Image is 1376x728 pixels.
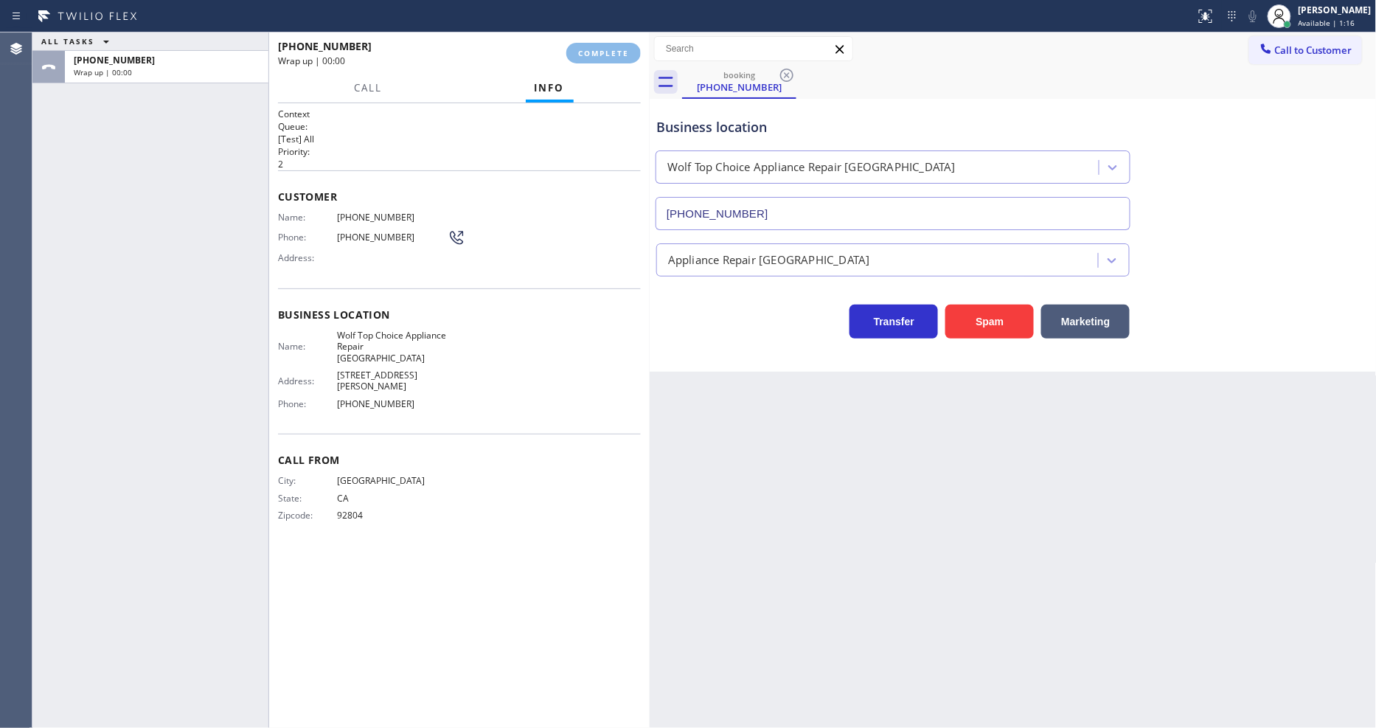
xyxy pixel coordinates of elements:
span: CA [337,493,448,504]
span: Wrap up | 00:00 [278,55,345,67]
span: Available | 1:16 [1299,18,1355,28]
span: [STREET_ADDRESS][PERSON_NAME] [337,370,448,392]
button: Spam [945,305,1034,339]
div: Appliance Repair [GEOGRAPHIC_DATA] [668,252,870,268]
input: Search [655,37,852,60]
button: ALL TASKS [32,32,124,50]
span: 92804 [337,510,448,521]
span: Customer [278,190,641,204]
span: Call From [278,453,641,467]
span: Name: [278,341,337,352]
div: Wolf Top Choice Appliance Repair [GEOGRAPHIC_DATA] [667,159,956,176]
span: [PHONE_NUMBER] [74,54,155,66]
div: [PHONE_NUMBER] [684,80,795,94]
span: Zipcode: [278,510,337,521]
h2: Queue: [278,120,641,133]
span: [PHONE_NUMBER] [337,212,448,223]
span: Name: [278,212,337,223]
button: COMPLETE [566,43,641,63]
span: City: [278,475,337,486]
span: [GEOGRAPHIC_DATA] [337,475,448,486]
span: Info [535,81,565,94]
div: Business location [656,117,1130,137]
h2: Priority: [278,145,641,158]
span: Business location [278,308,641,322]
button: Info [526,74,574,103]
span: [PHONE_NUMBER] [278,39,372,53]
button: Marketing [1041,305,1130,339]
span: Wolf Top Choice Appliance Repair [GEOGRAPHIC_DATA] [337,330,448,364]
p: 2 [278,158,641,170]
span: Phone: [278,398,337,409]
span: [PHONE_NUMBER] [337,232,448,243]
span: State: [278,493,337,504]
span: Call to Customer [1275,44,1352,57]
button: Call to Customer [1249,36,1362,64]
span: [PHONE_NUMBER] [337,398,448,409]
button: Call [345,74,391,103]
div: booking [684,69,795,80]
span: Wrap up | 00:00 [74,67,132,77]
span: Address: [278,375,337,386]
span: Address: [278,252,337,263]
input: Phone Number [656,197,1130,230]
span: Phone: [278,232,337,243]
div: [PERSON_NAME] [1299,4,1372,16]
p: [Test] All [278,133,641,145]
button: Mute [1243,6,1263,27]
span: Call [354,81,382,94]
span: ALL TASKS [41,36,94,46]
h1: Context [278,108,641,120]
div: (714) 502-0320 [684,66,795,97]
span: COMPLETE [578,48,629,58]
button: Transfer [849,305,938,339]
